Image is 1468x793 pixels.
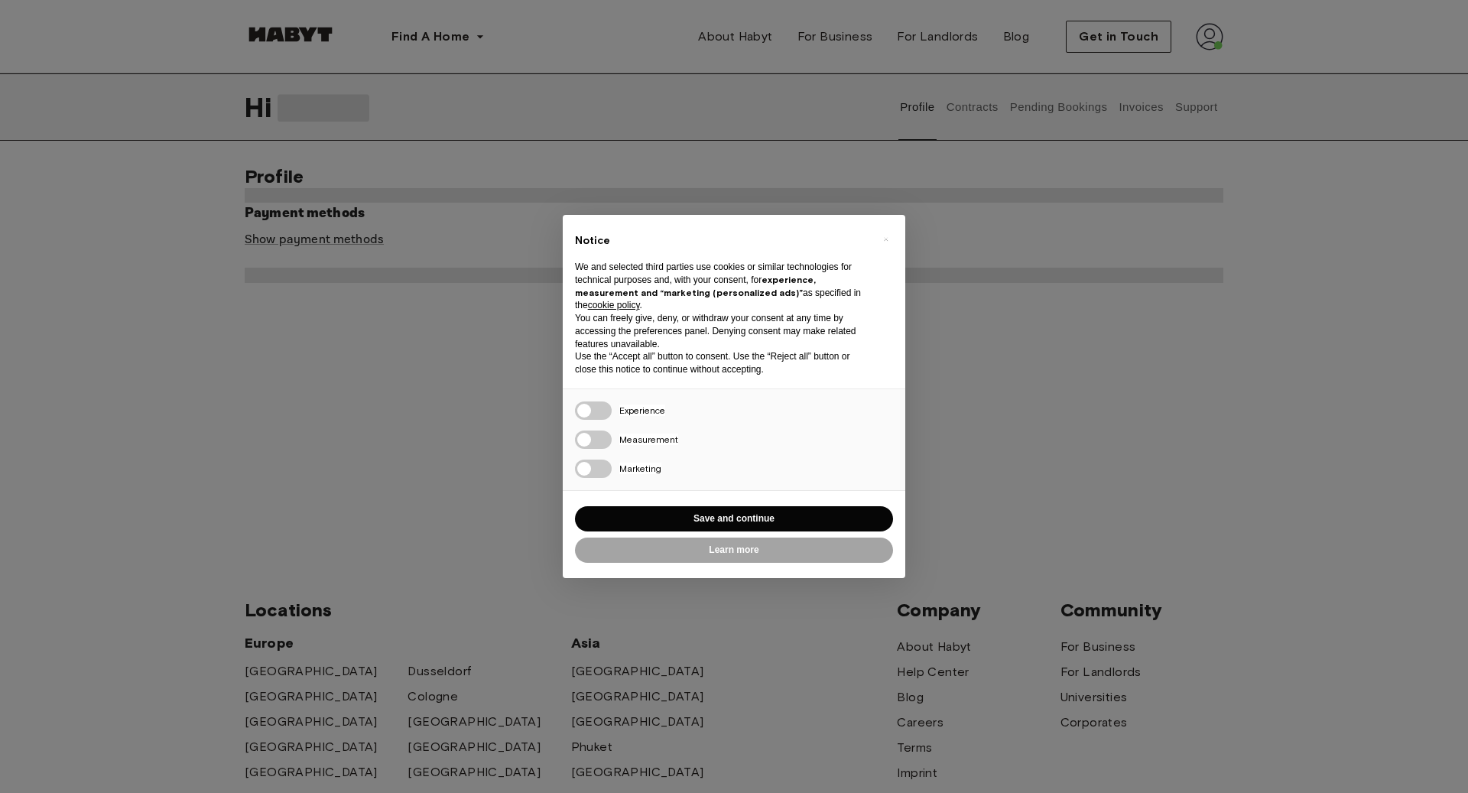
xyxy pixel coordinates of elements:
strong: experience, measurement and “marketing (personalized ads)” [575,274,816,298]
a: cookie policy [588,300,640,310]
button: Close this notice [873,227,898,252]
h2: Notice [575,233,869,249]
p: Use the “Accept all” button to consent. Use the “Reject all” button or close this notice to conti... [575,350,869,376]
span: Experience [619,405,665,416]
span: Marketing [619,463,661,474]
p: You can freely give, deny, or withdraw your consent at any time by accessing the preferences pane... [575,312,869,350]
span: Measurement [619,434,678,445]
button: Learn more [575,538,893,563]
button: Save and continue [575,506,893,531]
p: We and selected third parties use cookies or similar technologies for technical purposes and, wit... [575,261,869,312]
span: × [883,230,888,249]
